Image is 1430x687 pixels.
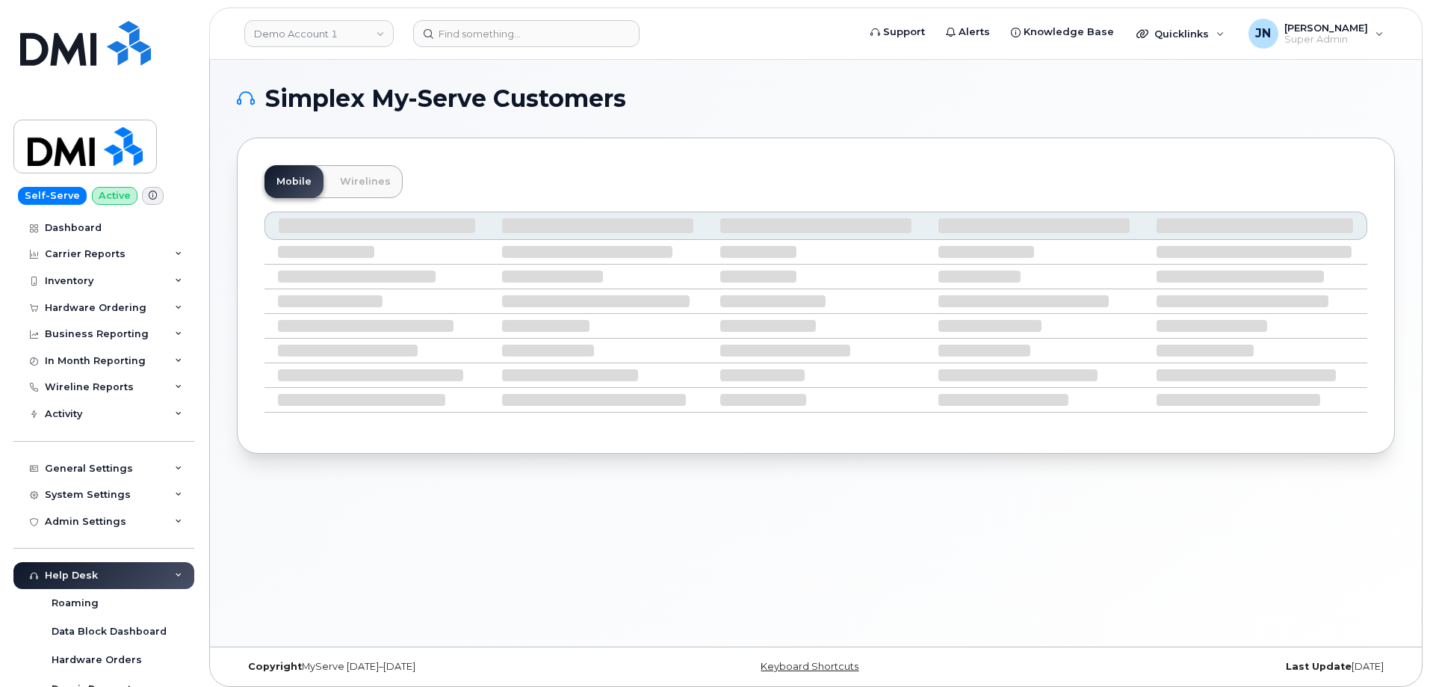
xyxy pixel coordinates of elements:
div: [DATE] [1009,661,1395,673]
strong: Copyright [248,661,302,672]
a: Mobile [264,165,324,198]
div: MyServe [DATE]–[DATE] [237,661,623,673]
a: Keyboard Shortcuts [761,661,858,672]
strong: Last Update [1286,661,1352,672]
a: Wirelines [328,165,403,198]
span: Simplex My-Serve Customers [265,87,626,110]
